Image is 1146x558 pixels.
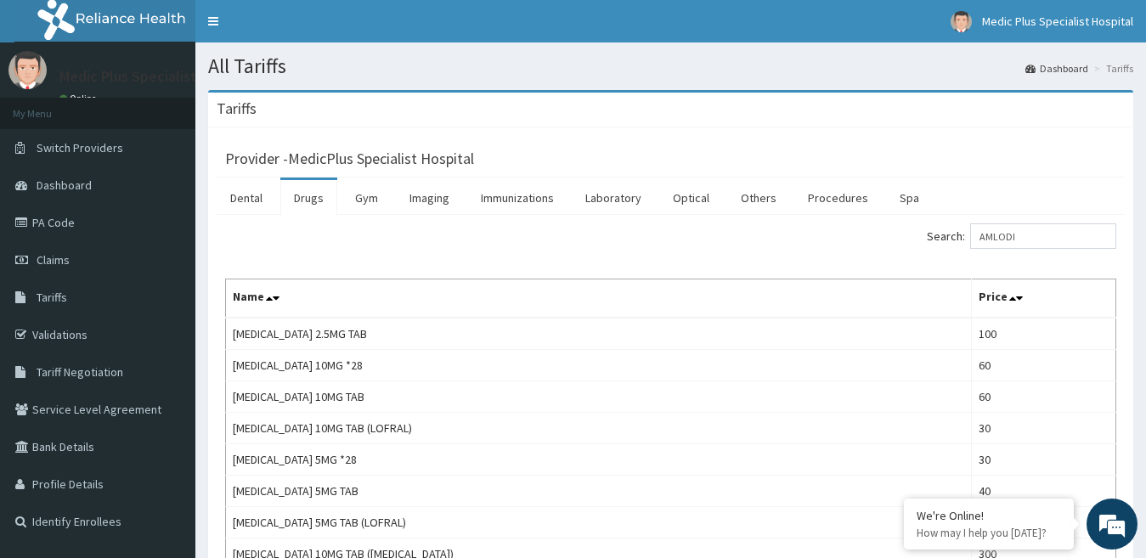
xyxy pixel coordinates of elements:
a: Laboratory [572,180,655,216]
span: Claims [37,252,70,268]
span: Medic Plus Specialist Hospital [982,14,1133,29]
div: Chat with us now [88,95,285,117]
td: [MEDICAL_DATA] 5MG TAB [226,476,972,507]
p: Medic Plus Specialist Hospital [59,69,257,84]
td: 30 [972,444,1116,476]
div: Minimize live chat window [279,8,319,49]
a: Procedures [794,180,882,216]
th: Price [972,279,1116,318]
img: d_794563401_company_1708531726252_794563401 [31,85,69,127]
a: Gym [342,180,392,216]
span: Tariffs [37,290,67,305]
li: Tariffs [1090,61,1133,76]
h3: Tariffs [217,101,257,116]
td: 40 [972,476,1116,507]
a: Online [59,93,100,104]
span: Tariff Negotiation [37,364,123,380]
td: 60 [972,381,1116,413]
input: Search: [970,223,1116,249]
textarea: Type your message and hit 'Enter' [8,375,324,434]
span: Switch Providers [37,140,123,155]
div: We're Online! [917,508,1061,523]
td: 60 [972,350,1116,381]
a: Others [727,180,790,216]
a: Spa [886,180,933,216]
td: [MEDICAL_DATA] 2.5MG TAB [226,318,972,350]
th: Name [226,279,972,318]
a: Imaging [396,180,463,216]
a: Optical [659,180,723,216]
a: Dental [217,180,276,216]
td: [MEDICAL_DATA] 5MG TAB (LOFRAL) [226,507,972,538]
span: Dashboard [37,178,92,193]
a: Dashboard [1025,61,1088,76]
h3: Provider - MedicPlus Specialist Hospital [225,151,474,166]
img: User Image [8,51,47,89]
td: 100 [972,318,1116,350]
span: We're online! [99,169,234,341]
td: [MEDICAL_DATA] 10MG TAB [226,381,972,413]
td: 30 [972,413,1116,444]
p: How may I help you today? [917,526,1061,540]
h1: All Tariffs [208,55,1133,77]
td: [MEDICAL_DATA] 10MG TAB (LOFRAL) [226,413,972,444]
img: User Image [951,11,972,32]
label: Search: [927,223,1116,249]
a: Drugs [280,180,337,216]
a: Immunizations [467,180,567,216]
td: [MEDICAL_DATA] 10MG *28 [226,350,972,381]
td: [MEDICAL_DATA] 5MG *28 [226,444,972,476]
